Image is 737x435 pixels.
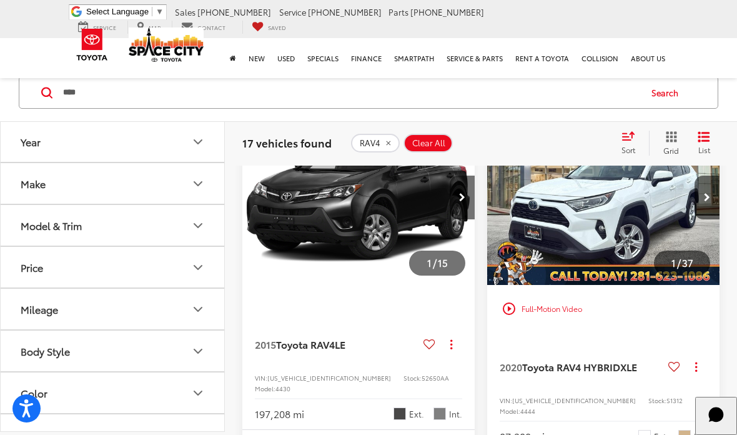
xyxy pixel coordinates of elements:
[403,134,453,152] button: Clear All
[620,359,637,374] span: XLE
[279,6,306,17] span: Service
[700,399,733,431] svg: Start Chat
[255,407,304,421] div: 197,208 mi
[671,256,676,269] span: 1
[621,144,635,155] span: Sort
[487,110,721,285] a: 2020 Toyota RAV4 HYBRID XLE AWD SUV2020 Toyota RAV4 HYBRID XLE AWD SUV2020 Toyota RAV4 HYBRID XLE...
[487,110,721,286] img: 2020 Toyota RAV4 HYBRID XLE AWD SUV
[190,134,205,149] div: Year
[242,135,332,150] span: 17 vehicles found
[410,6,484,17] span: [PHONE_NUMBER]
[308,6,382,17] span: [PHONE_NUMBER]
[1,121,225,162] button: YearYear
[403,373,422,382] span: Stock:
[190,217,205,232] div: Model & Trim
[255,337,418,351] a: 2015Toyota RAV4LE
[190,301,205,316] div: Mileage
[21,303,58,315] div: Mileage
[351,134,400,152] button: remove RAV4
[615,131,649,156] button: Select sort value
[242,38,271,78] a: New
[345,38,388,78] a: Finance
[1,247,225,287] button: PricePrice
[438,256,448,269] span: 15
[412,138,445,148] span: Clear All
[440,333,462,355] button: Actions
[190,385,205,400] div: Color
[301,38,345,78] a: Specials
[666,396,683,405] span: S1312
[69,21,126,34] a: Service
[433,407,446,420] span: Gray
[698,144,710,155] span: List
[190,176,205,191] div: Make
[276,337,335,351] span: Toyota RAV4
[450,176,475,219] button: Next image
[575,38,625,78] a: Collision
[500,359,522,374] span: 2020
[21,261,43,273] div: Price
[93,23,116,31] span: Service
[21,136,41,147] div: Year
[695,176,720,219] button: Next image
[197,23,225,31] span: Contact
[682,256,693,269] span: 37
[267,373,391,382] span: [US_VEHICLE_IDENTIFICATION_NUMBER]
[520,406,535,416] span: 4444
[156,7,164,16] span: ▼
[640,77,696,108] button: Search
[1,372,225,413] button: ColorColor
[129,27,204,62] img: Space City Toyota
[388,38,440,78] a: SmartPath
[255,384,275,393] span: Model:
[86,7,164,16] a: Select Language​
[649,131,688,156] button: Grid View
[335,337,345,351] span: LE
[648,396,666,405] span: Stock:
[685,356,707,377] button: Actions
[427,256,432,269] span: 1
[268,23,286,31] span: Saved
[242,21,295,34] a: My Saved Vehicles
[440,38,509,78] a: Service & Parts
[190,343,205,358] div: Body Style
[175,6,195,17] span: Sales
[255,337,276,351] span: 2015
[500,396,512,405] span: VIN:
[172,21,235,34] a: Contact
[509,38,575,78] a: Rent a Toyota
[1,205,225,246] button: Model & TrimModel & Trim
[695,362,697,372] span: dropdown dots
[62,77,640,107] input: Search by Make, Model, or Keyword
[271,38,301,78] a: Used
[21,387,47,399] div: Color
[241,110,475,286] img: 2015 Toyota RAV4 LE FWD SUV
[522,359,620,374] span: Toyota RAV4 HYBRID
[487,110,721,285] div: 2020 Toyota RAV4 HYBRID XLE 0
[86,7,149,16] span: Select Language
[676,259,682,267] span: /
[241,110,475,285] a: 2015 Toyota RAV4 LE FWD SUV2015 Toyota RAV4 LE FWD SUV2015 Toyota RAV4 LE FWD SUV2015 Toyota RAV4...
[1,163,225,204] button: MakeMake
[500,360,663,374] a: 2020Toyota RAV4 HYBRIDXLE
[149,23,161,31] span: Map
[500,406,520,416] span: Model:
[688,131,720,156] button: List View
[197,6,271,17] span: [PHONE_NUMBER]
[69,24,116,65] img: Toyota
[1,289,225,329] button: MileageMileage
[388,6,408,17] span: Parts
[21,177,46,189] div: Make
[409,408,424,420] span: Ext.
[360,138,380,148] span: RAV4
[450,339,452,349] span: dropdown dots
[241,110,475,285] div: 2015 Toyota RAV4 LE 0
[21,219,82,231] div: Model & Trim
[663,145,679,156] span: Grid
[449,408,462,420] span: Int.
[422,373,449,382] span: 52650AA
[432,259,438,267] span: /
[275,384,290,393] span: 4430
